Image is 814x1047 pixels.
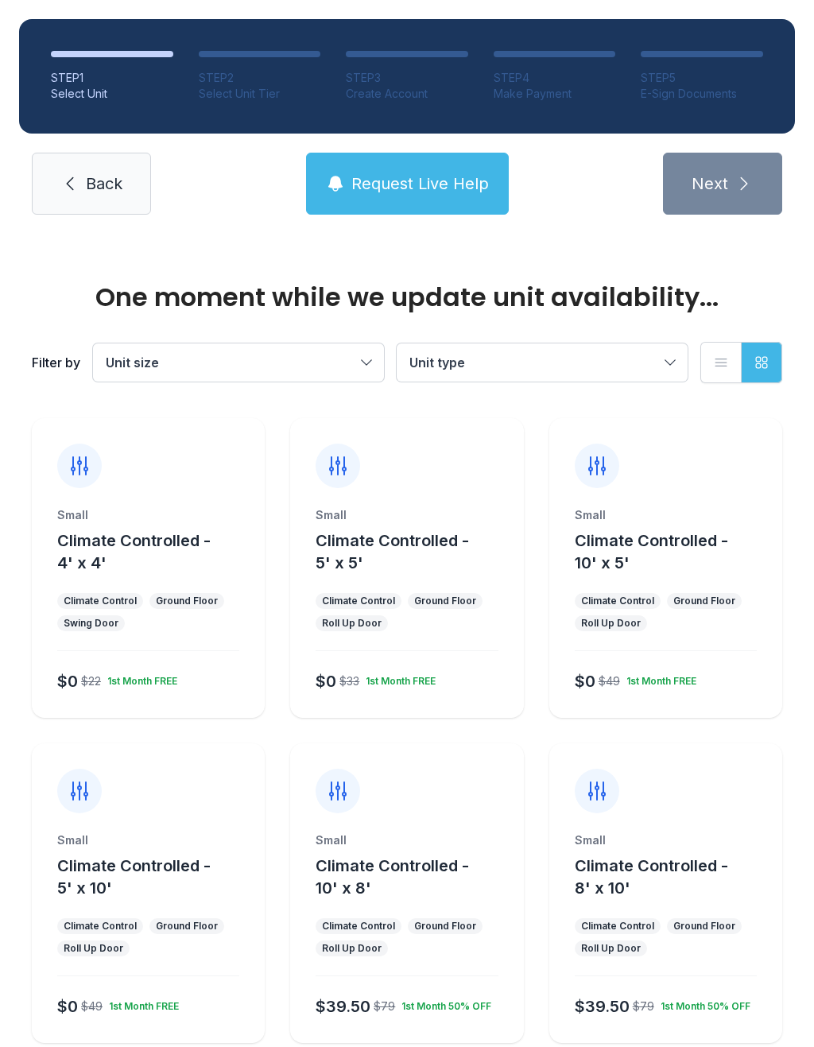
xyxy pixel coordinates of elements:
[575,507,757,523] div: Small
[654,994,750,1013] div: 1st Month 50% OFF
[641,70,763,86] div: STEP 5
[414,595,476,607] div: Ground Floor
[599,673,620,689] div: $49
[51,86,173,102] div: Select Unit
[397,343,688,382] button: Unit type
[32,285,782,310] div: One moment while we update unit availability...
[57,529,258,574] button: Climate Controlled - 4' x 4'
[51,70,173,86] div: STEP 1
[581,617,641,630] div: Roll Up Door
[86,173,122,195] span: Back
[57,531,211,572] span: Climate Controlled - 4' x 4'
[575,531,728,572] span: Climate Controlled - 10' x 5'
[575,855,776,899] button: Climate Controlled - 8' x 10'
[316,855,517,899] button: Climate Controlled - 10' x 8'
[395,994,491,1013] div: 1st Month 50% OFF
[359,669,436,688] div: 1st Month FREE
[322,617,382,630] div: Roll Up Door
[374,999,395,1014] div: $79
[316,856,469,898] span: Climate Controlled - 10' x 8'
[673,595,735,607] div: Ground Floor
[494,86,616,102] div: Make Payment
[414,920,476,933] div: Ground Floor
[581,920,654,933] div: Climate Control
[316,832,498,848] div: Small
[57,995,78,1018] div: $0
[81,673,101,689] div: $22
[103,994,179,1013] div: 1st Month FREE
[57,507,239,523] div: Small
[692,173,728,195] span: Next
[575,995,630,1018] div: $39.50
[57,855,258,899] button: Climate Controlled - 5' x 10'
[641,86,763,102] div: E-Sign Documents
[81,999,103,1014] div: $49
[322,942,382,955] div: Roll Up Door
[32,353,80,372] div: Filter by
[156,920,218,933] div: Ground Floor
[409,355,465,370] span: Unit type
[322,920,395,933] div: Climate Control
[199,86,321,102] div: Select Unit Tier
[316,529,517,574] button: Climate Controlled - 5' x 5'
[575,529,776,574] button: Climate Controlled - 10' x 5'
[57,670,78,692] div: $0
[346,70,468,86] div: STEP 3
[316,531,469,572] span: Climate Controlled - 5' x 5'
[339,673,359,689] div: $33
[575,670,595,692] div: $0
[494,70,616,86] div: STEP 4
[156,595,218,607] div: Ground Floor
[57,832,239,848] div: Small
[64,942,123,955] div: Roll Up Door
[346,86,468,102] div: Create Account
[199,70,321,86] div: STEP 2
[673,920,735,933] div: Ground Floor
[316,995,370,1018] div: $39.50
[581,595,654,607] div: Climate Control
[57,856,211,898] span: Climate Controlled - 5' x 10'
[64,920,137,933] div: Climate Control
[620,669,696,688] div: 1st Month FREE
[106,355,159,370] span: Unit size
[93,343,384,382] button: Unit size
[316,670,336,692] div: $0
[581,942,641,955] div: Roll Up Door
[575,832,757,848] div: Small
[64,617,118,630] div: Swing Door
[64,595,137,607] div: Climate Control
[322,595,395,607] div: Climate Control
[633,999,654,1014] div: $79
[351,173,489,195] span: Request Live Help
[316,507,498,523] div: Small
[575,856,728,898] span: Climate Controlled - 8' x 10'
[101,669,177,688] div: 1st Month FREE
